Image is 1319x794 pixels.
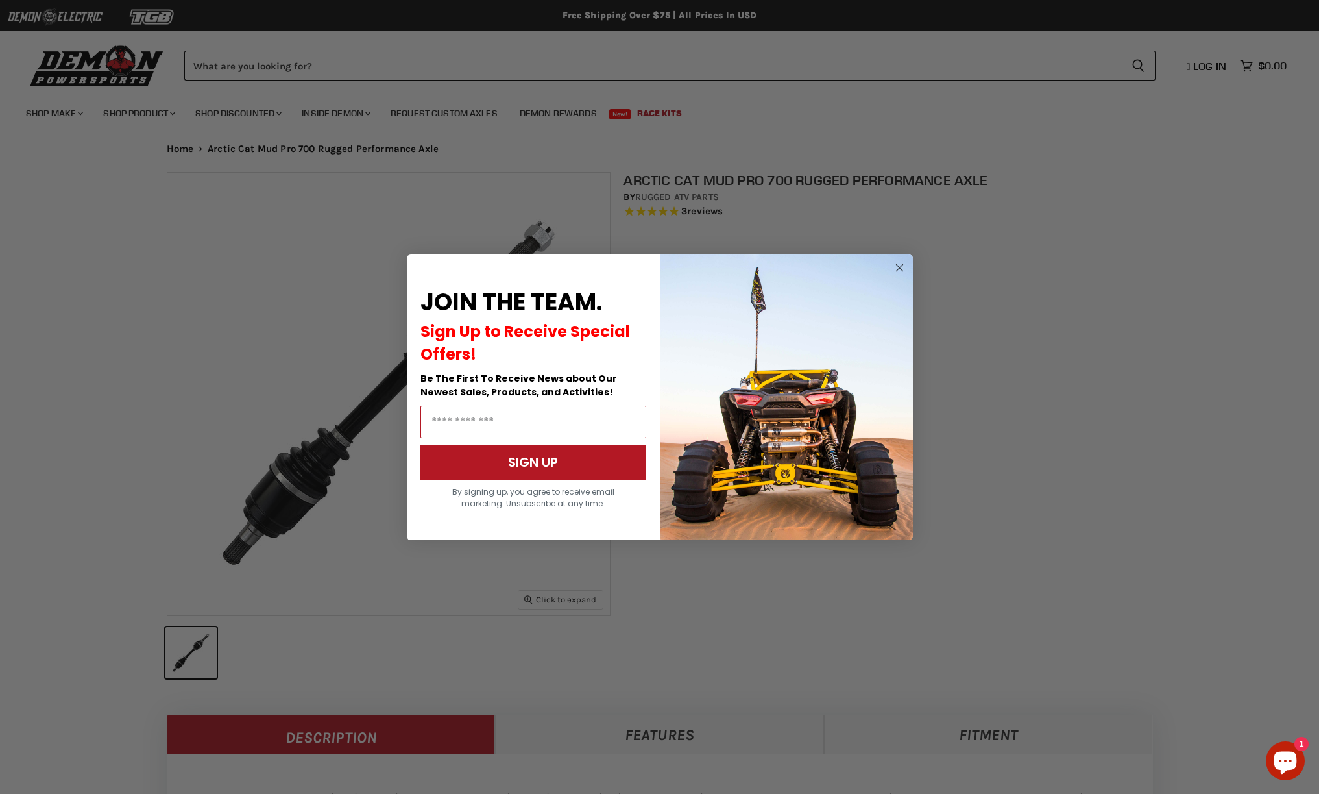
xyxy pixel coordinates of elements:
button: Close dialog [891,260,908,276]
inbox-online-store-chat: Shopify online store chat [1262,741,1309,784]
img: a9095488-b6e7-41ba-879d-588abfab540b.jpeg [660,254,913,540]
button: SIGN UP [420,445,646,480]
span: Be The First To Receive News about Our Newest Sales, Products, and Activities! [420,372,617,399]
span: JOIN THE TEAM. [420,286,602,319]
span: By signing up, you agree to receive email marketing. Unsubscribe at any time. [452,486,614,509]
span: Sign Up to Receive Special Offers! [420,321,630,365]
input: Email Address [420,406,646,438]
